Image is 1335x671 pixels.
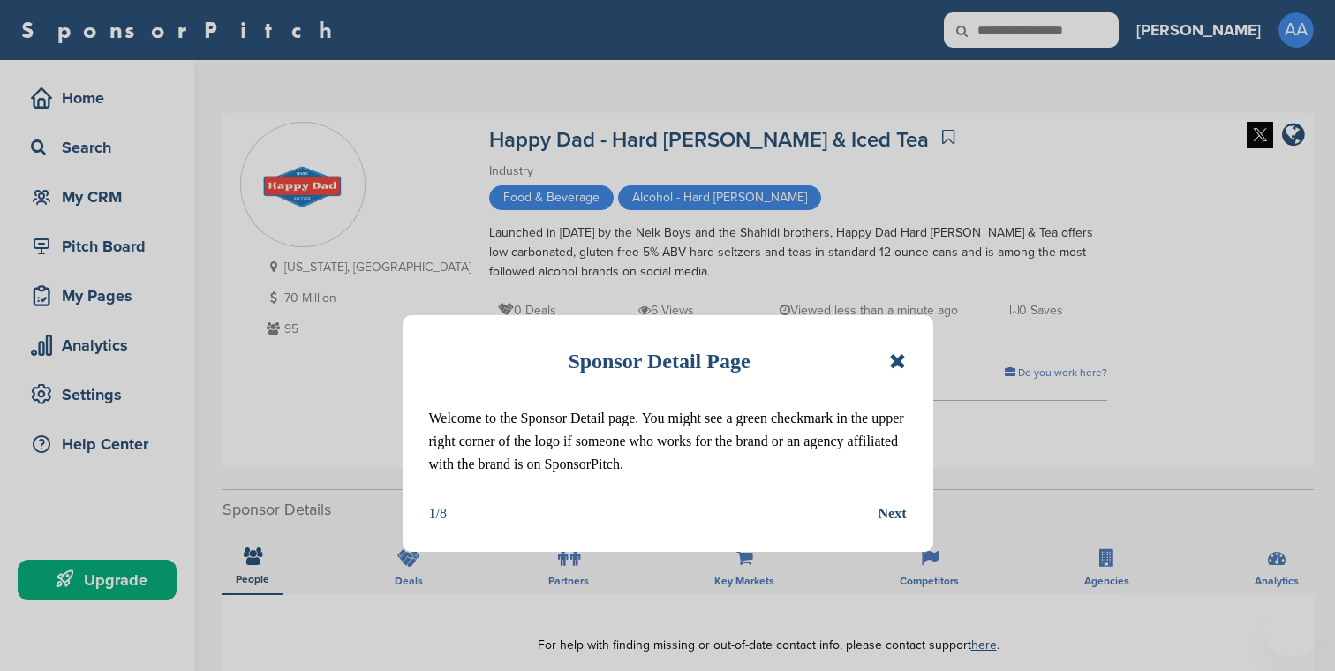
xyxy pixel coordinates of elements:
button: Next [879,502,907,525]
iframe: Button to launch messaging window [1264,600,1321,657]
p: Welcome to the Sponsor Detail page. You might see a green checkmark in the upper right corner of ... [429,407,907,476]
div: 1/8 [429,502,447,525]
h1: Sponsor Detail Page [568,342,750,381]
